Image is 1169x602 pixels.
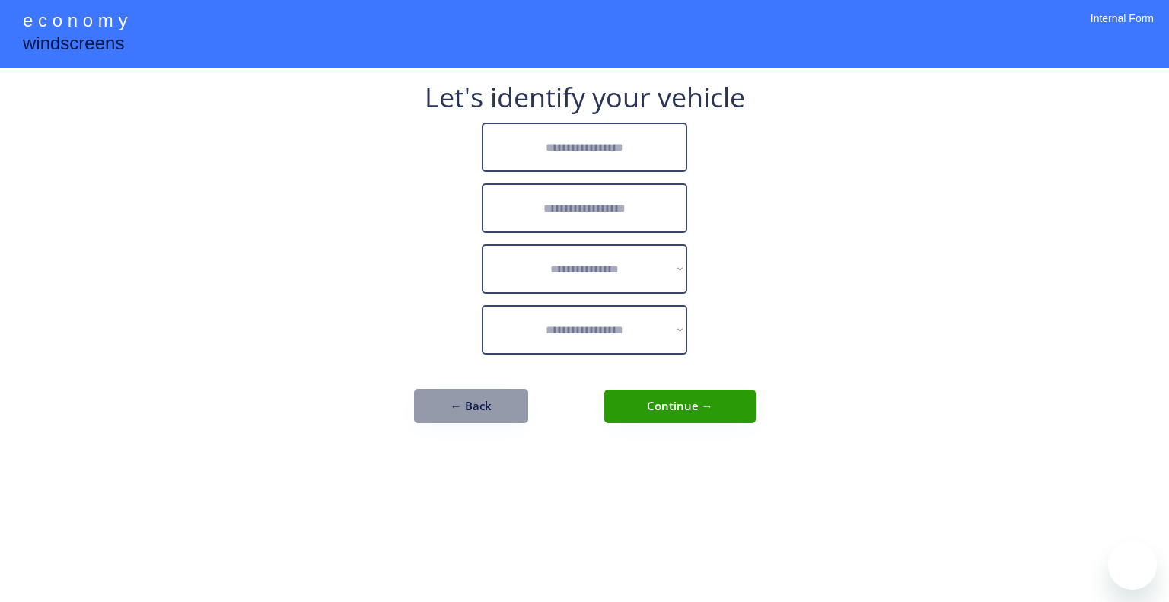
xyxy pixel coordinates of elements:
div: windscreens [23,30,124,60]
div: Let's identify your vehicle [425,84,745,111]
button: ← Back [414,389,528,423]
button: Continue → [604,390,756,423]
iframe: Button to launch messaging window [1108,541,1157,590]
div: e c o n o m y [23,8,127,37]
div: Internal Form [1091,11,1154,46]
